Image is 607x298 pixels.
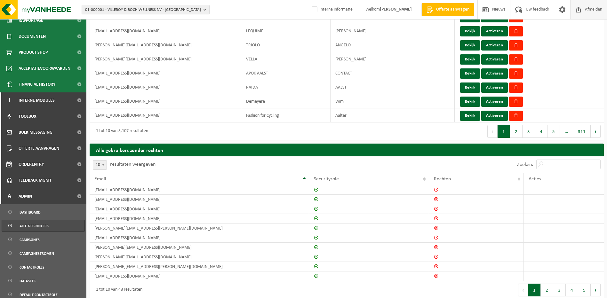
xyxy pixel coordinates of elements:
[90,144,604,156] h2: Alle gebruikers zonder rechten
[481,82,508,93] button: Activeren
[591,284,601,296] button: Next
[523,125,535,138] button: 3
[510,125,523,138] button: 2
[20,234,40,246] span: Campagnes
[90,204,309,214] td: [EMAIL_ADDRESS][DOMAIN_NAME]
[547,125,560,138] button: 5
[541,284,553,296] button: 2
[566,284,578,296] button: 4
[19,124,52,140] span: Bulk Messaging
[19,76,55,92] span: Financial History
[90,233,309,243] td: [EMAIL_ADDRESS][DOMAIN_NAME]
[90,271,309,281] td: [EMAIL_ADDRESS][DOMAIN_NAME]
[90,38,241,52] td: [PERSON_NAME][EMAIL_ADDRESS][DOMAIN_NAME]
[93,161,107,169] span: 10
[421,3,474,16] a: Offerte aanvragen
[19,140,59,156] span: Offerte aanvragen
[19,156,72,172] span: Orderentry Goedkeuring
[487,125,498,138] button: Previous
[241,38,331,52] td: TRIOLO
[82,5,210,14] button: 01-000001 - VILLEROY & BOCH WELLNESS NV - [GEOGRAPHIC_DATA]
[90,224,309,233] td: [PERSON_NAME][EMAIL_ADDRESS][PERSON_NAME][DOMAIN_NAME]
[20,247,54,260] span: Campagnestromen
[20,206,41,218] span: Dashboard
[93,126,148,137] div: 1 tot 10 van 3,107 resultaten
[90,262,309,271] td: [PERSON_NAME][EMAIL_ADDRESS][PERSON_NAME][DOMAIN_NAME]
[573,125,591,138] button: 311
[553,284,566,296] button: 3
[93,160,107,170] span: 10
[20,275,36,287] span: Datasets
[90,66,241,80] td: [EMAIL_ADDRESS][DOMAIN_NAME]
[19,108,36,124] span: Toolbox
[19,188,32,204] span: Admin
[19,172,52,188] span: Feedback MGMT
[90,24,241,38] td: [EMAIL_ADDRESS][DOMAIN_NAME]
[331,38,455,52] td: ANGELO
[20,220,49,232] span: Alle gebruikers
[6,188,12,204] span: A
[331,80,455,94] td: AALST
[19,28,46,44] span: Documenten
[518,284,528,296] button: Previous
[241,24,331,38] td: LEQUIME
[110,162,156,167] label: resultaten weergeven
[2,233,85,246] a: Campagnes
[90,252,309,262] td: [PERSON_NAME][EMAIL_ADDRESS][DOMAIN_NAME]
[90,80,241,94] td: [EMAIL_ADDRESS][DOMAIN_NAME]
[435,6,471,13] span: Offerte aanvragen
[2,247,85,259] a: Campagnestromen
[90,185,309,195] td: [EMAIL_ADDRESS][DOMAIN_NAME]
[481,97,508,107] button: Activeren
[460,40,480,51] button: Bekijk
[2,220,85,232] a: Alle gebruikers
[380,7,412,12] strong: [PERSON_NAME]
[20,261,44,273] span: Contactroles
[241,80,331,94] td: RAIDA
[481,26,508,36] button: Activeren
[535,125,547,138] button: 4
[241,66,331,80] td: APOK AALST
[434,176,451,182] span: Rechten
[2,275,85,287] a: Datasets
[241,52,331,66] td: VELLA
[481,40,508,51] button: Activeren
[90,108,241,122] td: [EMAIL_ADDRESS][DOMAIN_NAME]
[578,284,591,296] button: 5
[460,68,480,79] button: Bekijk
[241,94,331,108] td: Demeyere
[19,44,48,60] span: Product Shop
[2,261,85,273] a: Contactroles
[481,111,508,121] button: Activeren
[19,12,43,28] span: Rapportage
[460,54,480,65] button: Bekijk
[460,26,480,36] button: Bekijk
[2,206,85,218] a: Dashboard
[331,108,455,122] td: Aalter
[529,176,541,182] span: Acties
[498,125,510,138] button: 1
[241,108,331,122] td: Fashion for Cycling
[90,214,309,224] td: [EMAIL_ADDRESS][DOMAIN_NAME]
[6,92,12,108] span: I
[19,60,70,76] span: Acceptatievoorwaarden
[90,195,309,204] td: [EMAIL_ADDRESS][DOMAIN_NAME]
[460,97,480,107] button: Bekijk
[90,243,309,252] td: [PERSON_NAME][EMAIL_ADDRESS][DOMAIN_NAME]
[591,125,601,138] button: Next
[460,82,480,93] button: Bekijk
[90,94,241,108] td: [EMAIL_ADDRESS][DOMAIN_NAME]
[331,52,455,66] td: [PERSON_NAME]
[85,5,201,15] span: 01-000001 - VILLEROY & BOCH WELLNESS NV - [GEOGRAPHIC_DATA]
[331,24,455,38] td: [PERSON_NAME]
[93,284,142,296] div: 1 tot 10 van 48 resultaten
[460,111,480,121] button: Bekijk
[19,92,55,108] span: Interne modules
[331,66,455,80] td: CONTACT
[90,52,241,66] td: [PERSON_NAME][EMAIL_ADDRESS][DOMAIN_NAME]
[528,284,541,296] button: 1
[481,68,508,79] button: Activeren
[481,54,508,65] button: Activeren
[314,176,339,182] span: Securityrole
[94,176,106,182] span: Email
